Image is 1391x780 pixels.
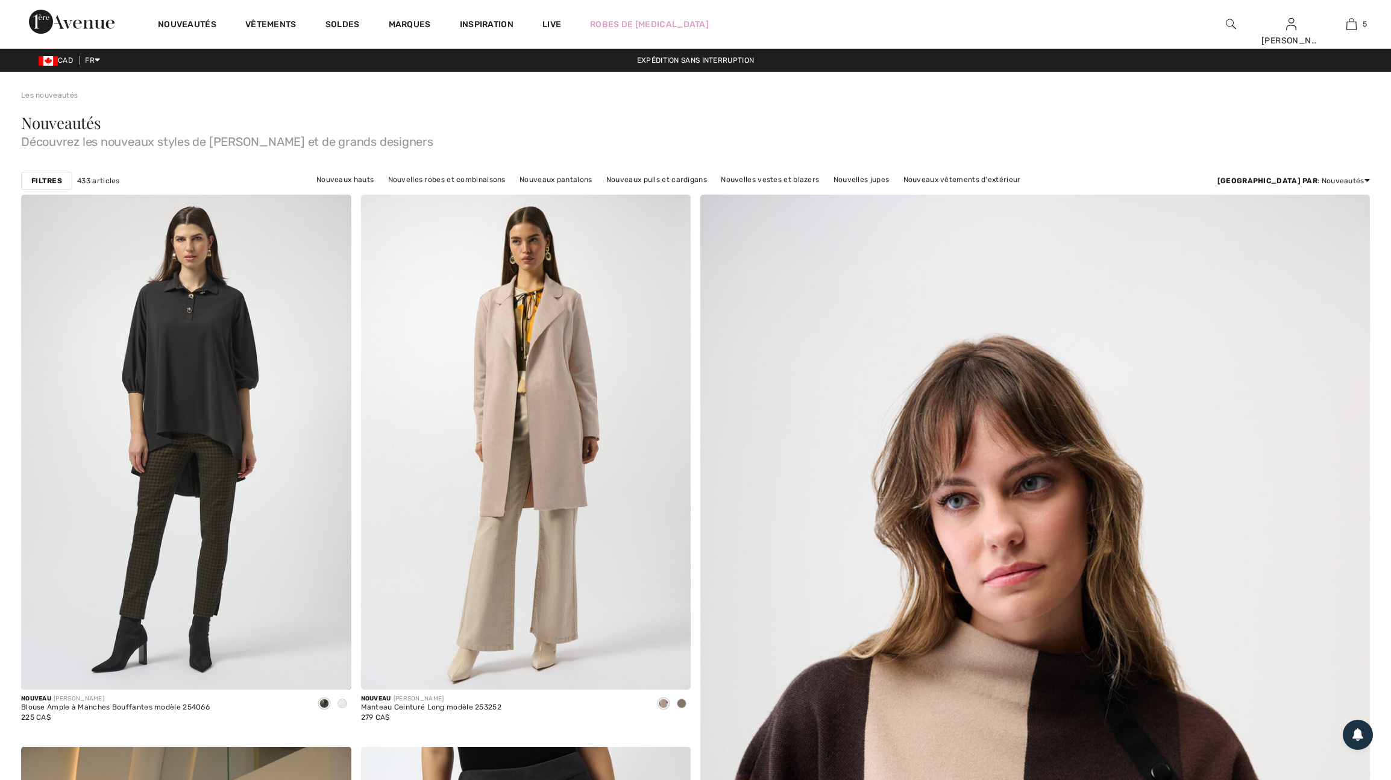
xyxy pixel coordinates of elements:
img: 1ère Avenue [29,10,115,34]
a: Nouveaux pantalons [513,172,598,187]
strong: [GEOGRAPHIC_DATA] par [1217,177,1317,185]
div: [PERSON_NAME] [361,694,502,703]
strong: Filtres [31,175,62,186]
img: Mon panier [1346,17,1357,31]
div: : Nouveautés [1217,175,1370,186]
img: Manteau Ceinturé Long modèle 253252. Moonstone [361,195,691,690]
a: 5 [1322,17,1381,31]
a: Nouveautés [158,19,216,32]
a: Les nouveautés [21,91,78,99]
img: Blouse Ample à Manches Bouffantes modèle 254066. Noir [21,195,351,690]
iframe: Ouvre un widget dans lequel vous pouvez chatter avec l’un de nos agents [1313,690,1379,720]
a: Nouvelles robes et combinaisons [382,172,512,187]
a: Nouveaux hauts [310,172,380,187]
span: Découvrez les nouveaux styles de [PERSON_NAME] et de grands designers [21,131,1370,148]
span: 433 articles [77,175,120,186]
div: [PERSON_NAME] [21,694,210,703]
span: 5 [1363,19,1367,30]
div: White [333,694,351,714]
span: Nouveau [21,695,51,702]
a: Marques [389,19,431,32]
a: Nouveaux pulls et cardigans [600,172,713,187]
div: [PERSON_NAME] [1261,34,1320,47]
div: Blouse Ample à Manches Bouffantes modèle 254066 [21,703,210,712]
img: Canadian Dollar [39,56,58,66]
a: Se connecter [1286,18,1296,30]
img: Mes infos [1286,17,1296,31]
a: Live [542,18,561,31]
a: Nouvelles jupes [827,172,896,187]
div: Java [673,694,691,714]
a: Soldes [325,19,360,32]
span: Inspiration [460,19,513,32]
span: Nouveau [361,695,391,702]
a: Vêtements [245,19,297,32]
span: Nouveautés [21,112,101,133]
div: Manteau Ceinturé Long modèle 253252 [361,703,502,712]
a: Robes de [MEDICAL_DATA] [590,18,709,31]
div: Black [315,694,333,714]
span: 279 CA$ [361,713,390,722]
a: Nouveaux vêtements d'extérieur [897,172,1027,187]
div: Moonstone [655,694,673,714]
span: 225 CA$ [21,713,51,722]
img: recherche [1226,17,1236,31]
a: Nouvelles vestes et blazers [715,172,825,187]
span: FR [85,56,100,64]
span: CAD [39,56,78,64]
